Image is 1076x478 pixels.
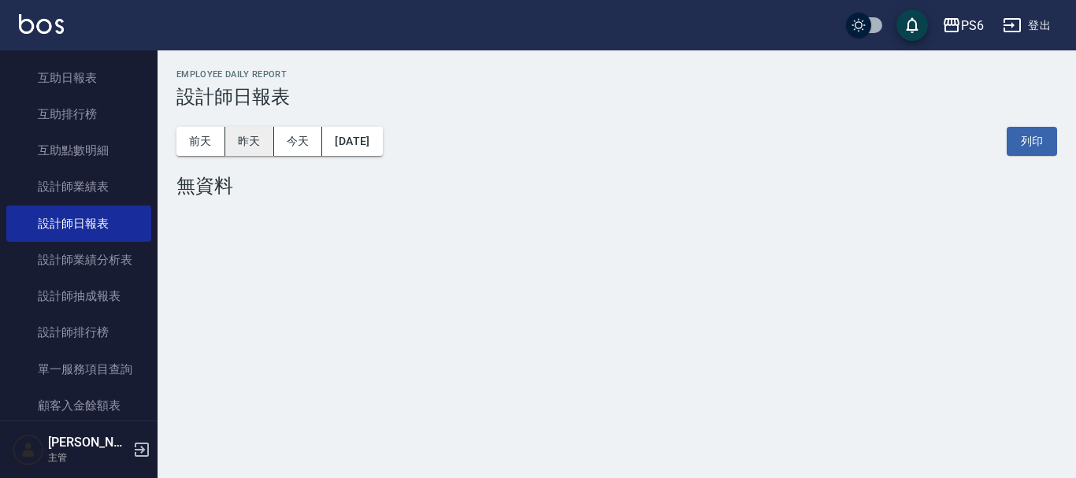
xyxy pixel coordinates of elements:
button: save [896,9,928,41]
div: 無資料 [176,175,1057,197]
p: 主管 [48,450,128,465]
button: [DATE] [322,127,382,156]
h5: [PERSON_NAME] [48,435,128,450]
div: PS6 [961,16,984,35]
button: 昨天 [225,127,274,156]
img: Logo [19,14,64,34]
a: 互助排行榜 [6,96,151,132]
a: 設計師業績表 [6,169,151,205]
a: 顧客入金餘額表 [6,387,151,424]
a: 單一服務項目查詢 [6,351,151,387]
a: 互助點數明細 [6,132,151,169]
button: PS6 [936,9,990,42]
a: 設計師業績分析表 [6,242,151,278]
button: 列印 [1007,127,1057,156]
button: 登出 [996,11,1057,40]
img: Person [13,434,44,465]
h2: Employee Daily Report [176,69,1057,80]
a: 設計師日報表 [6,206,151,242]
a: 互助日報表 [6,60,151,96]
a: 設計師抽成報表 [6,278,151,314]
button: 今天 [274,127,323,156]
button: 前天 [176,127,225,156]
a: 設計師排行榜 [6,314,151,350]
h3: 設計師日報表 [176,86,1057,108]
